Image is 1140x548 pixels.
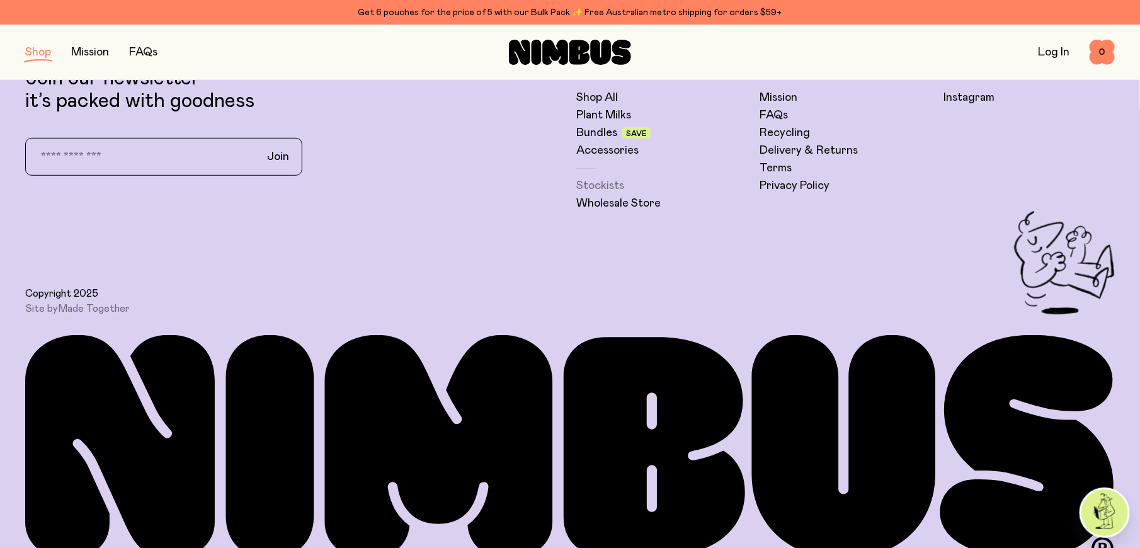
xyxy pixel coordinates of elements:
a: Wholesale Store [576,196,661,211]
a: Mission [71,47,109,58]
a: Shop All [576,90,618,105]
div: Get 6 pouches for the price of 5 with our Bulk Pack ✨ Free Australian metro shipping for orders $59+ [25,5,1115,20]
a: Log In [1038,47,1069,58]
a: Delivery & Returns [760,143,858,158]
span: Copyright 2025 [25,287,98,300]
a: Privacy Policy [760,178,830,193]
a: FAQs [129,47,157,58]
button: 0 [1090,40,1115,65]
p: Join our newsletter – it’s packed with goodness [25,67,564,113]
span: Site by [25,302,130,315]
a: Instagram [943,90,995,105]
a: Plant Milks [576,108,631,123]
span: Join [267,149,289,164]
a: Made Together [58,304,130,314]
img: agent [1081,489,1128,536]
a: FAQs [760,108,789,123]
a: Mission [760,90,798,105]
a: Recycling [760,125,811,140]
a: Bundles [576,125,617,140]
a: Terms [760,161,792,176]
span: Save [626,130,647,137]
a: Stockists [576,178,624,193]
button: Join [257,144,299,170]
a: Accessories [576,143,639,158]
